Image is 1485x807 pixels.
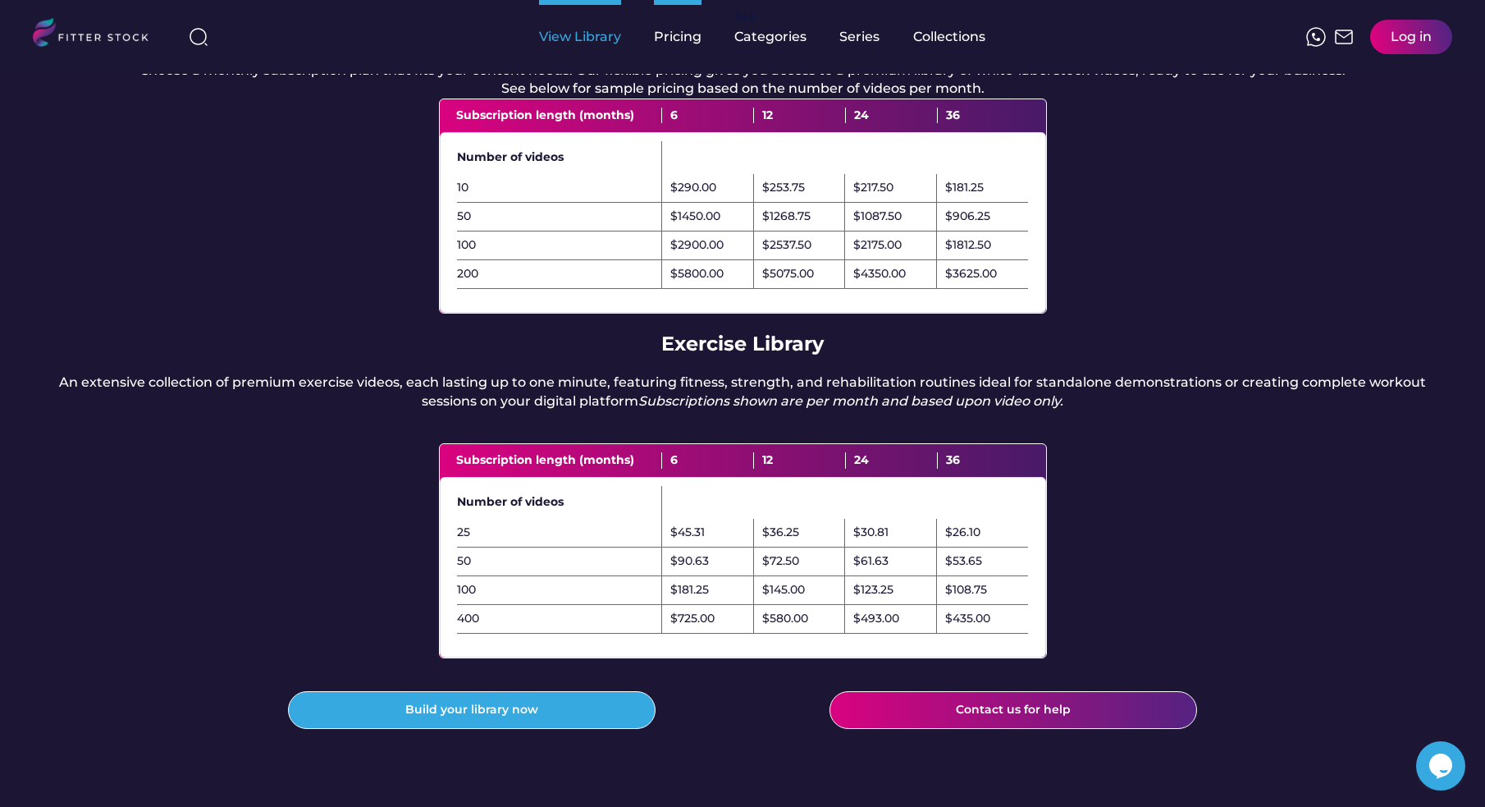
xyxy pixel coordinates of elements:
[762,266,814,282] div: $5075.00
[945,611,990,627] div: $435.00
[457,237,662,254] div: 100
[853,611,899,627] div: $493.00
[754,108,846,124] div: 12
[456,452,663,469] div: Subscription length (months)
[853,525,889,541] div: $30.81
[670,553,709,570] div: $90.63
[846,108,938,124] div: 24
[734,8,756,25] div: fvck
[670,611,715,627] div: $725.00
[457,266,662,282] div: 200
[1334,27,1354,47] img: Frame%2051.svg
[839,28,880,46] div: Series
[853,209,902,225] div: $1087.50
[456,108,663,124] div: Subscription length (months)
[734,28,806,46] div: Categories
[457,611,662,627] div: 400
[762,209,811,225] div: $1268.75
[853,237,902,254] div: $2175.00
[945,553,982,570] div: $53.65
[139,62,1346,99] div: Choose a monthly subscription plan that fits your content needs. Our flexible pricing gives you a...
[670,582,709,598] div: $181.25
[846,452,938,469] div: 24
[33,18,162,52] img: LOGO.svg
[945,209,990,225] div: $906.25
[938,452,1030,469] div: 36
[457,180,662,196] div: 10
[853,180,893,196] div: $217.50
[662,108,754,124] div: 6
[288,691,656,729] button: Build your library now
[762,525,799,541] div: $36.25
[457,494,662,511] div: Number of videos
[638,393,1063,409] em: Subscriptions shown are per month and based upon video only.
[762,582,805,598] div: $145.00
[457,149,662,166] div: Number of videos
[670,525,705,541] div: $45.31
[661,330,824,358] div: Exercise Library
[670,209,720,225] div: $1450.00
[457,525,662,541] div: 25
[945,525,980,541] div: $26.10
[754,452,846,469] div: 12
[662,452,754,469] div: 6
[654,28,701,46] div: Pricing
[670,180,716,196] div: $290.00
[1416,741,1469,791] iframe: chat widget
[189,27,208,47] img: search-normal%203.svg
[670,266,724,282] div: $5800.00
[457,553,662,570] div: 50
[829,691,1197,729] button: Contact us for help
[762,553,799,570] div: $72.50
[1391,28,1432,46] div: Log in
[853,553,889,570] div: $61.63
[938,108,1030,124] div: 36
[913,28,985,46] div: Collections
[33,374,1452,410] div: An extensive collection of premium exercise videos, each lasting up to one minute, featuring fitn...
[945,582,987,598] div: $108.75
[457,209,662,225] div: 50
[853,582,893,598] div: $123.25
[457,582,662,598] div: 100
[762,180,805,196] div: $253.75
[670,237,724,254] div: $2900.00
[945,266,997,282] div: $3625.00
[945,237,991,254] div: $1812.50
[539,28,621,46] div: View Library
[762,237,811,254] div: $2537.50
[762,611,808,627] div: $580.00
[853,266,906,282] div: $4350.00
[1306,27,1326,47] img: meteor-icons_whatsapp%20%281%29.svg
[945,180,984,196] div: $181.25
